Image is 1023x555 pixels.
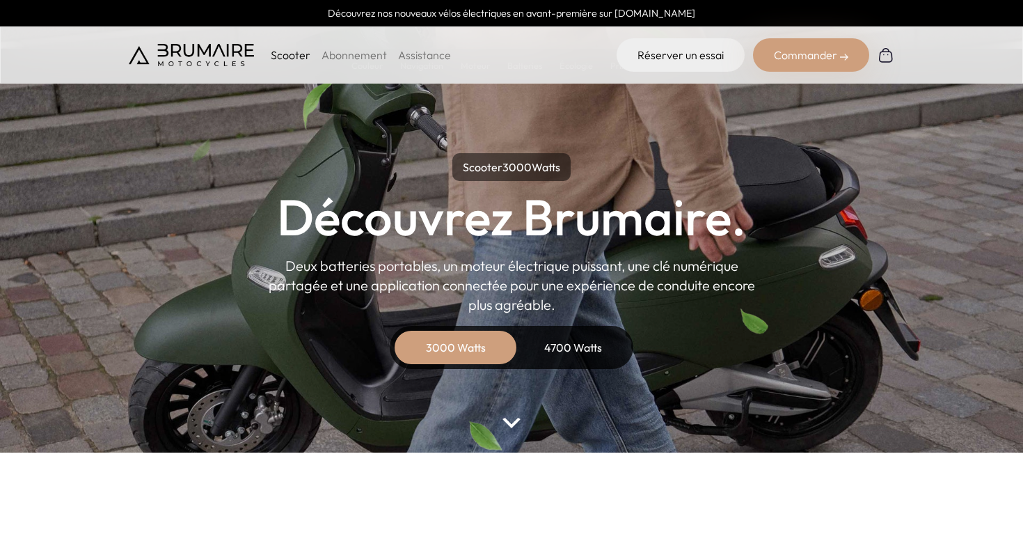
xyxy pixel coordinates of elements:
a: Assistance [398,48,451,62]
p: Scooter Watts [452,153,571,181]
div: Commander [753,38,869,72]
div: 3000 Watts [400,331,511,364]
p: Scooter [271,47,310,63]
img: Panier [878,47,894,63]
div: 4700 Watts [517,331,628,364]
img: right-arrow-2.png [840,53,848,61]
img: Brumaire Motocycles [129,44,254,66]
a: Abonnement [322,48,387,62]
p: Deux batteries portables, un moteur électrique puissant, une clé numérique partagée et une applic... [268,256,755,315]
span: 3000 [502,160,532,174]
h1: Découvrez Brumaire. [277,192,746,242]
a: Réserver un essai [617,38,745,72]
img: arrow-bottom.png [502,418,521,428]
